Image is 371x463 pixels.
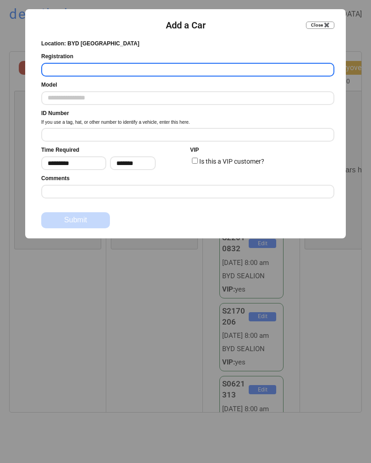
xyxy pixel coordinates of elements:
div: VIP [190,146,199,154]
div: Comments [41,175,70,182]
div: Time Required [41,146,79,154]
button: Close ✖️ [306,22,334,29]
div: Model [41,81,57,89]
button: Submit [41,212,110,228]
label: Is this a VIP customer? [199,158,264,165]
div: If you use a tag, hat, or other number to identify a vehicle, enter this here. [41,119,190,126]
div: Registration [41,53,73,61]
div: Location: BYD [GEOGRAPHIC_DATA] [41,40,139,48]
div: ID Number [41,110,69,117]
div: Add a Car [166,19,206,32]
